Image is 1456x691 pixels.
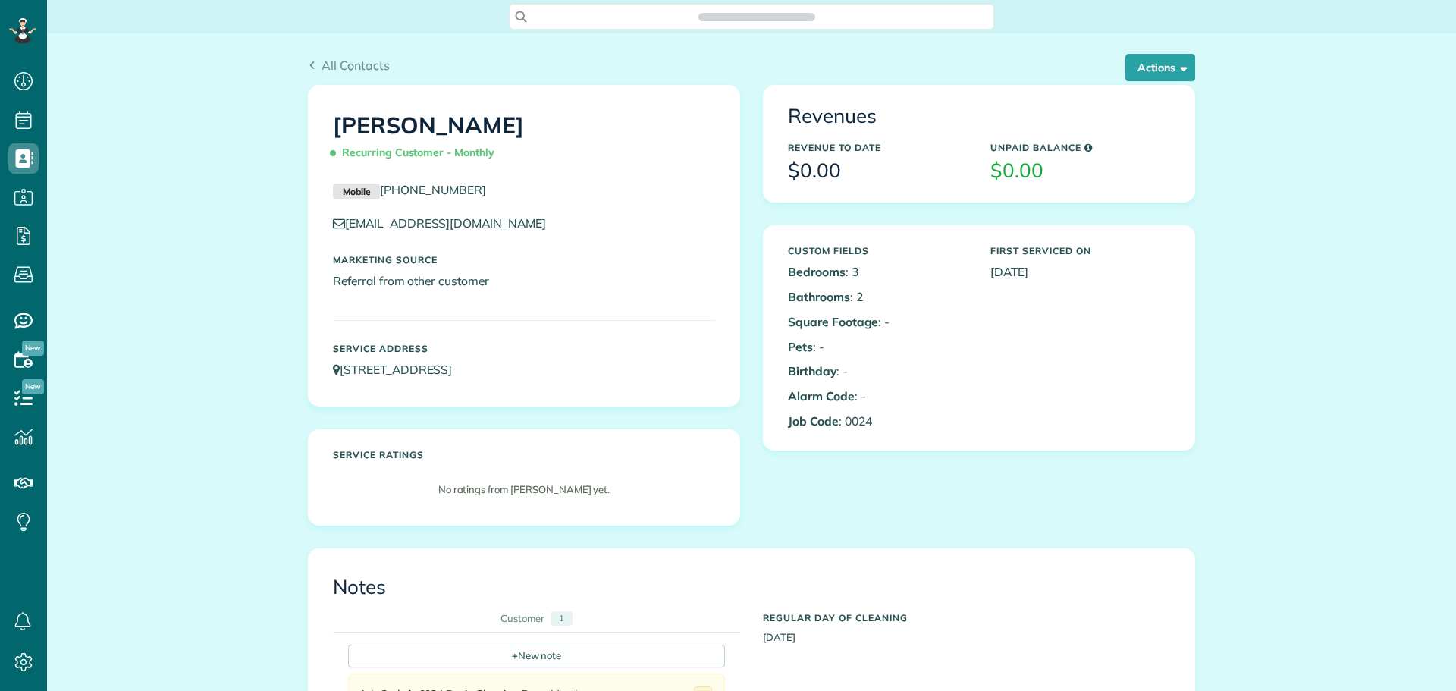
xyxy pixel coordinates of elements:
p: : - [788,313,968,331]
p: : - [788,388,968,405]
p: : - [788,363,968,380]
h1: [PERSON_NAME] [333,113,715,166]
h3: $0.00 [990,160,1170,182]
b: Bedrooms [788,264,846,279]
p: : 2 [788,288,968,306]
h5: Regular day of cleaning [763,613,1170,623]
div: New note [348,645,725,667]
h3: Revenues [788,105,1170,127]
h5: Unpaid Balance [990,143,1170,152]
p: : - [788,338,968,356]
h5: Service ratings [333,450,715,460]
b: Job Code [788,413,839,429]
h5: Marketing Source [333,255,715,265]
div: Customer [500,611,544,626]
p: [DATE] [990,263,1170,281]
b: Birthday [788,363,836,378]
b: Square Footage [788,314,878,329]
div: [DATE] [752,605,1181,645]
a: All Contacts [308,56,390,74]
h3: $0.00 [788,160,968,182]
p: : 0024 [788,413,968,430]
b: Alarm Code [788,388,855,404]
b: Pets [788,339,813,354]
span: + [512,649,518,662]
div: 1 [551,611,573,626]
span: Search ZenMaid… [714,9,799,24]
b: Bathrooms [788,289,850,304]
p: No ratings from [PERSON_NAME] yet. [340,482,708,497]
span: New [22,341,44,356]
span: New [22,379,44,394]
h5: First Serviced On [990,246,1170,256]
small: Mobile [333,184,380,200]
h3: Notes [333,576,1170,598]
span: All Contacts [322,58,390,73]
a: [EMAIL_ADDRESS][DOMAIN_NAME] [333,215,560,231]
p: Referral from other customer [333,272,715,290]
span: Recurring Customer - Monthly [333,140,500,166]
h5: Revenue to Date [788,143,968,152]
p: : 3 [788,263,968,281]
h5: Service Address [333,344,715,353]
a: Mobile[PHONE_NUMBER] [333,182,486,197]
a: [STREET_ADDRESS] [333,362,466,377]
button: Actions [1125,54,1195,81]
h5: Custom Fields [788,246,968,256]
